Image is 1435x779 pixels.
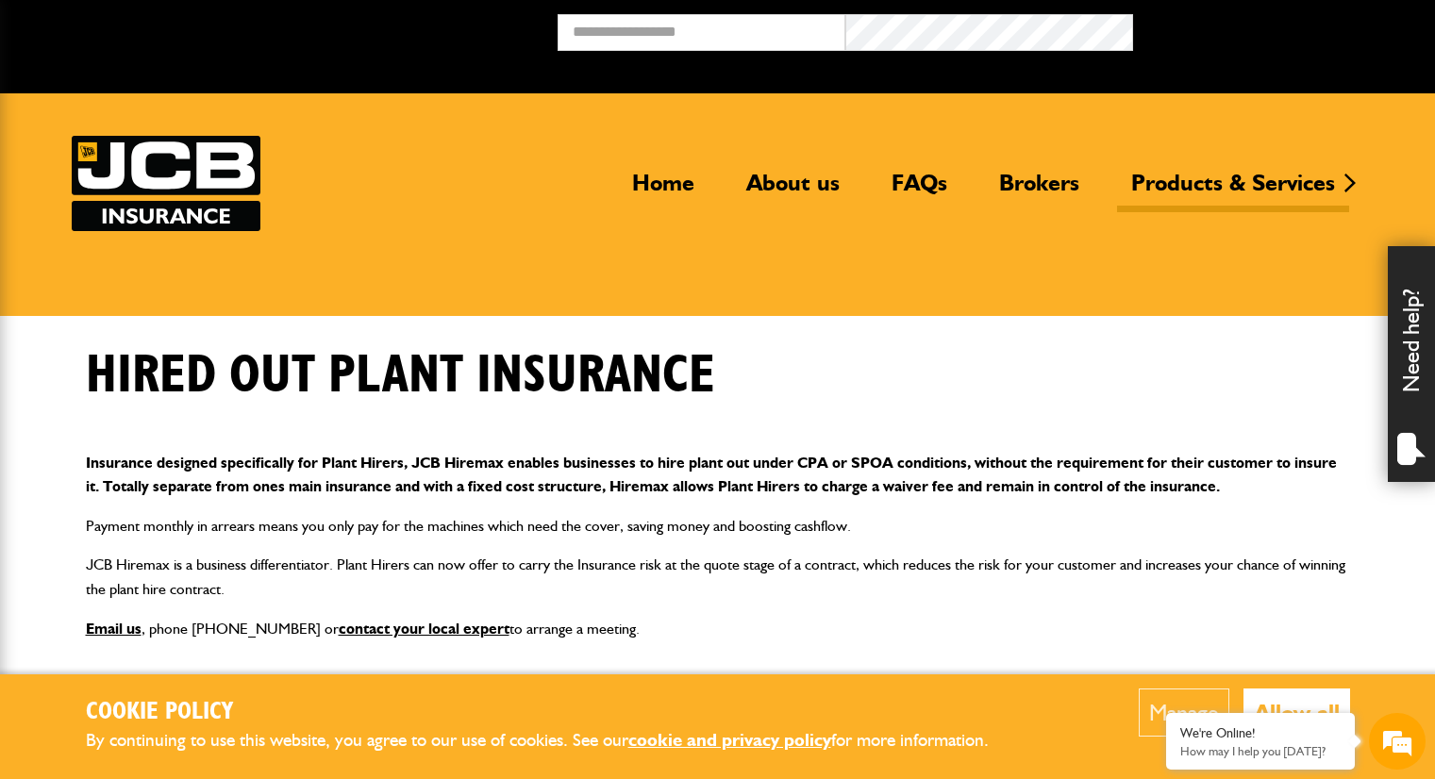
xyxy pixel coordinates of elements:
button: Broker Login [1133,14,1421,43]
a: About us [732,169,854,212]
a: Home [618,169,709,212]
p: By continuing to use this website, you agree to our use of cookies. See our for more information. [86,726,1020,755]
a: cookie and privacy policy [628,729,831,751]
a: FAQs [877,169,961,212]
button: Allow all [1243,688,1350,737]
p: , phone [PHONE_NUMBER] or to arrange a meeting. [86,617,1350,641]
h2: Cookie Policy [86,698,1020,727]
p: JCB Hiremax is a business differentiator. Plant Hirers can now offer to carry the Insurance risk ... [86,553,1350,601]
a: Email us [86,620,142,638]
h1: Hired out plant insurance [86,344,715,407]
div: We're Online! [1180,725,1341,741]
p: How may I help you today? [1180,744,1341,758]
a: contact your local expert [339,620,509,638]
a: JCB Insurance Services [72,136,260,231]
div: Need help? [1388,246,1435,482]
p: Insurance designed specifically for Plant Hirers, JCB Hiremax enables businesses to hire plant ou... [86,451,1350,499]
img: JCB Insurance Services logo [72,136,260,231]
button: Manage [1139,688,1229,737]
a: Products & Services [1117,169,1349,212]
p: Payment monthly in arrears means you only pay for the machines which need the cover, saving money... [86,514,1350,539]
a: Brokers [985,169,1093,212]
